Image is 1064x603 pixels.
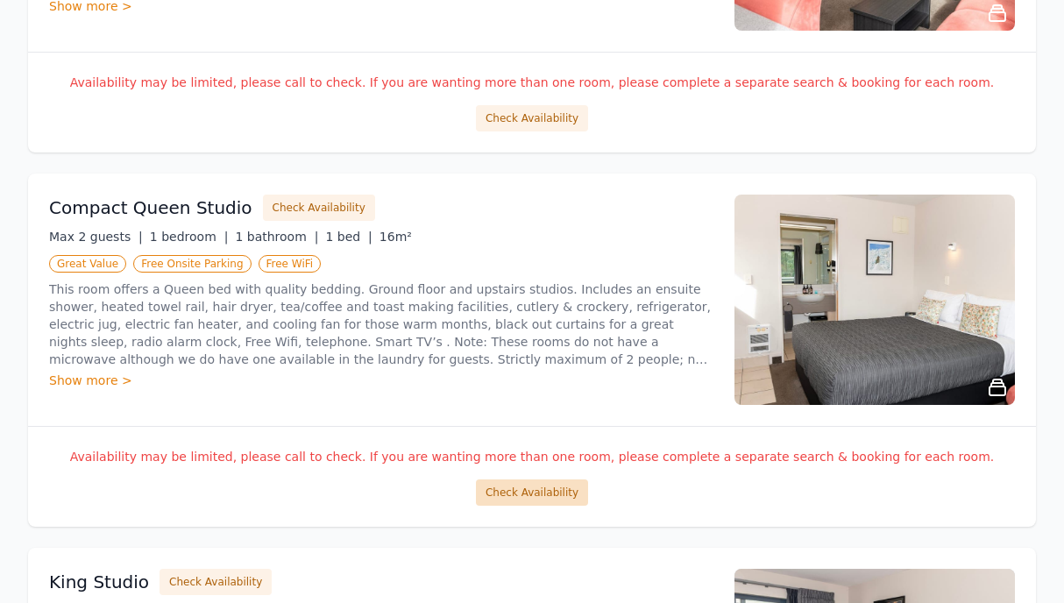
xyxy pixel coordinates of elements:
[49,372,713,389] div: Show more >
[235,230,318,244] span: 1 bathroom |
[49,195,252,220] h3: Compact Queen Studio
[150,230,229,244] span: 1 bedroom |
[49,230,143,244] span: Max 2 guests |
[133,255,251,273] span: Free Onsite Parking
[49,280,713,368] p: This room offers a Queen bed with quality bedding. Ground floor and upstairs studios. Includes an...
[259,255,322,273] span: Free WiFi
[325,230,372,244] span: 1 bed |
[476,105,588,131] button: Check Availability
[160,569,272,595] button: Check Availability
[263,195,375,221] button: Check Availability
[49,255,126,273] span: Great Value
[49,448,1015,465] p: Availability may be limited, please call to check. If you are wanting more than one room, please ...
[49,74,1015,91] p: Availability may be limited, please call to check. If you are wanting more than one room, please ...
[476,479,588,506] button: Check Availability
[379,230,412,244] span: 16m²
[49,570,149,594] h3: King Studio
